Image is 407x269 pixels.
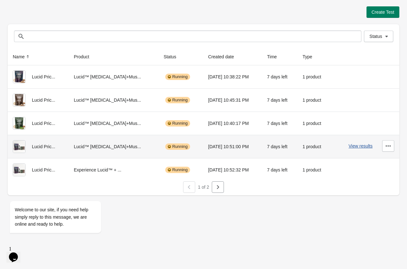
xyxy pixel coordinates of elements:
[71,51,98,62] button: Product
[302,140,326,153] div: 1 product
[74,70,153,83] div: Lucid™ [MEDICAL_DATA]+Mus...
[13,140,63,153] div: Lucid Pric...
[302,117,326,130] div: 1 product
[369,34,382,39] span: Status
[302,94,326,106] div: 1 product
[267,70,292,83] div: 7 days left
[302,70,326,83] div: 1 product
[267,164,292,176] div: 7 days left
[13,94,63,106] div: Lucid Pric...
[208,94,257,106] div: [DATE] 10:45:31 PM
[267,140,292,153] div: 7 days left
[74,117,153,130] div: Lucid™ [MEDICAL_DATA]+Mus...
[6,143,121,240] iframe: chat widget
[6,244,27,263] iframe: chat widget
[74,140,153,153] div: Lucid™ [MEDICAL_DATA]+Mus...
[208,140,257,153] div: [DATE] 10:51:00 PM
[206,51,243,62] button: Created date
[165,120,190,127] div: Running
[349,143,373,149] button: View results
[13,117,63,130] div: Lucid Pric...
[165,97,190,103] div: Running
[165,143,190,150] div: Running
[366,6,399,18] button: Create Test
[208,117,257,130] div: [DATE] 10:40:17 PM
[198,185,209,190] span: 1 of 2
[161,51,185,62] button: Status
[267,94,292,106] div: 7 days left
[267,117,292,130] div: 7 days left
[74,94,153,106] div: Lucid™ [MEDICAL_DATA]+Mus...
[364,31,393,42] button: Status
[10,51,33,62] button: Name
[264,51,286,62] button: Time
[300,51,321,62] button: Type
[165,167,190,173] div: Running
[302,164,326,176] div: 1 product
[372,10,394,15] span: Create Test
[165,74,190,80] div: Running
[208,70,257,83] div: [DATE] 10:38:22 PM
[208,164,257,176] div: [DATE] 10:52:32 PM
[13,70,63,83] div: Lucid Pric...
